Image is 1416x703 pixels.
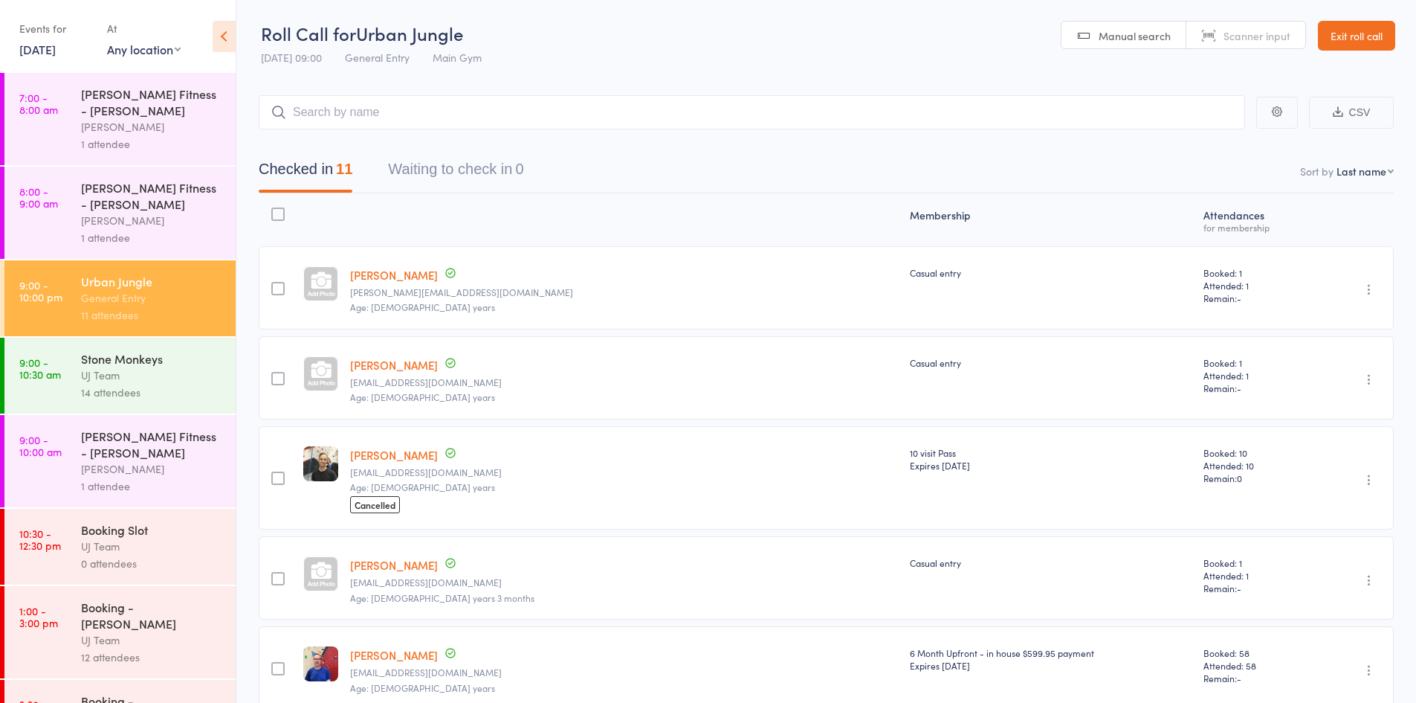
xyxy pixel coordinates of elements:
[1203,659,1307,672] span: Attended: 58
[336,161,352,177] div: 11
[350,557,438,573] a: [PERSON_NAME]
[19,16,92,41] div: Events for
[19,356,61,380] time: 9:00 - 10:30 am
[81,273,223,289] div: Urban Jungle
[1197,200,1313,240] div: Atten­dances
[350,267,438,283] a: [PERSON_NAME]
[1237,582,1241,594] span: -
[350,496,400,513] span: Cancelled
[19,605,58,629] time: 1:00 - 3:00 pm
[81,229,223,246] div: 1 attendee
[1203,446,1307,459] span: Booked: 10
[350,577,898,588] small: russelllees1@bigpond.com
[350,647,438,663] a: [PERSON_NAME]
[350,391,495,403] span: Age: [DEMOGRAPHIC_DATA] years
[81,478,223,495] div: 1 attendee
[81,460,223,478] div: [PERSON_NAME]
[1223,28,1290,43] span: Scanner input
[81,599,223,632] div: Booking - [PERSON_NAME]
[81,212,223,229] div: [PERSON_NAME]
[1203,292,1307,304] span: Remain:
[1318,21,1395,51] a: Exit roll call
[350,481,495,493] span: Age: [DEMOGRAPHIC_DATA] years
[1309,97,1394,129] button: CSV
[81,521,223,538] div: Booking Slot
[350,357,438,373] a: [PERSON_NAME]
[1203,472,1307,484] span: Remain:
[19,279,62,303] time: 9:00 - 10:00 pm
[1203,556,1307,569] span: Booked: 1
[345,50,410,65] span: General Entry
[81,350,223,367] div: Stone Monkeys
[81,555,223,572] div: 0 attendees
[1203,646,1307,659] span: Booked: 58
[261,21,356,45] span: Roll Call for
[81,118,223,135] div: [PERSON_NAME]
[1203,459,1307,472] span: Attended: 10
[350,447,438,463] a: [PERSON_NAME]
[4,338,236,414] a: 9:00 -10:30 amStone MonkeysUJ Team14 attendees
[1237,672,1241,684] span: -
[910,446,1192,472] div: 10 visit Pass
[303,646,338,681] img: image1702886695.png
[81,306,223,324] div: 11 attendees
[4,509,236,585] a: 10:30 -12:30 pmBooking SlotUJ Team0 attendees
[1203,582,1307,594] span: Remain:
[1203,369,1307,382] span: Attended: 1
[4,260,236,336] a: 9:00 -10:00 pmUrban JungleGeneral Entry11 attendees
[4,586,236,678] a: 1:00 -3:00 pmBooking - [PERSON_NAME]UJ Team12 attendees
[515,161,523,177] div: 0
[1203,672,1307,684] span: Remain:
[1203,222,1307,232] div: for membership
[1237,382,1241,394] span: -
[4,73,236,165] a: 7:00 -8:00 am[PERSON_NAME] Fitness - [PERSON_NAME][PERSON_NAME]1 attendee
[910,659,1192,672] div: Expires [DATE]
[1203,279,1307,292] span: Attended: 1
[910,266,1192,279] div: Casual entry
[4,415,236,507] a: 9:00 -10:00 am[PERSON_NAME] Fitness - [PERSON_NAME][PERSON_NAME]1 attendee
[1099,28,1171,43] span: Manual search
[350,591,534,604] span: Age: [DEMOGRAPHIC_DATA] years 3 months
[350,467,898,478] small: Phenningsgaard@yahoo.com
[1237,472,1242,484] span: 0
[81,384,223,401] div: 14 attendees
[81,179,223,212] div: [PERSON_NAME] Fitness - [PERSON_NAME]
[910,356,1192,369] div: Casual entry
[350,377,898,388] small: andrewderrickl@gmail.com
[433,50,482,65] span: Main Gym
[350,667,898,678] small: dli83875@bigpond.net.au
[350,287,898,298] small: eunice.babalola577@gmail.com
[81,649,223,666] div: 12 attendees
[350,681,495,694] span: Age: [DEMOGRAPHIC_DATA] years
[107,16,181,41] div: At
[910,646,1192,672] div: 6 Month Upfront - in house $599.95 payment
[259,95,1245,129] input: Search by name
[356,21,463,45] span: Urban Jungle
[19,41,56,57] a: [DATE]
[107,41,181,57] div: Any location
[904,200,1198,240] div: Membership
[388,153,523,193] button: Waiting to check in0
[1203,356,1307,369] span: Booked: 1
[261,50,322,65] span: [DATE] 09:00
[19,527,61,551] time: 10:30 - 12:30 pm
[19,434,62,458] time: 9:00 - 10:00 am
[1336,164,1386,179] div: Last name
[81,135,223,153] div: 1 attendee
[1203,382,1307,394] span: Remain:
[303,446,338,481] img: image1592389986.png
[4,167,236,259] a: 8:00 -9:00 am[PERSON_NAME] Fitness - [PERSON_NAME][PERSON_NAME]1 attendee
[910,556,1192,569] div: Casual entry
[81,367,223,384] div: UJ Team
[81,428,223,460] div: [PERSON_NAME] Fitness - [PERSON_NAME]
[1203,569,1307,582] span: Attended: 1
[1203,266,1307,279] span: Booked: 1
[81,632,223,649] div: UJ Team
[259,153,352,193] button: Checked in11
[81,86,223,118] div: [PERSON_NAME] Fitness - [PERSON_NAME]
[1300,164,1333,179] label: Sort by
[81,538,223,555] div: UJ Team
[350,301,495,313] span: Age: [DEMOGRAPHIC_DATA] years
[910,459,1192,472] div: Expires [DATE]
[81,289,223,306] div: General Entry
